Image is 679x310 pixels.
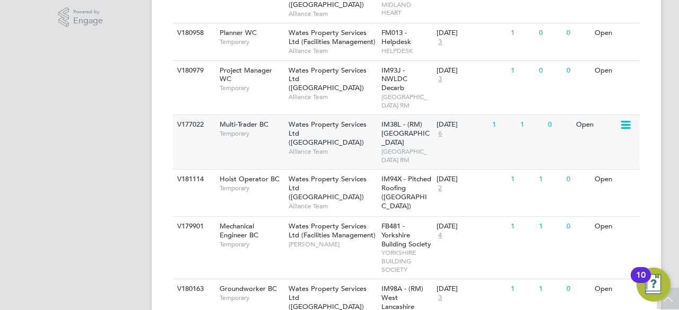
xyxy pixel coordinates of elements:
[437,66,506,75] div: [DATE]
[437,38,443,47] span: 3
[381,66,407,93] span: IM93J - NWLDC Decarb
[508,23,536,43] div: 1
[564,217,591,236] div: 0
[220,222,258,240] span: Mechanical Engineer BC
[289,47,376,55] span: Alliance Team
[220,120,268,129] span: Multi-Trader BC
[636,275,646,289] div: 10
[220,294,283,302] span: Temporary
[564,61,591,81] div: 0
[437,222,506,231] div: [DATE]
[220,38,283,46] span: Temporary
[573,115,620,135] div: Open
[289,10,376,18] span: Alliance Team
[289,174,367,201] span: Wates Property Services Ltd ([GEOGRAPHIC_DATA])
[381,249,432,273] span: YORKSHIRE BUILDING SOCIETY
[175,279,212,299] div: V180163
[437,175,506,184] div: [DATE]
[381,174,431,210] span: IM94X - Pitched Roofing ([GEOGRAPHIC_DATA])
[220,28,257,37] span: Planner WC
[437,129,443,138] span: 6
[536,61,564,81] div: 0
[592,23,638,43] div: Open
[592,170,638,189] div: Open
[289,120,367,147] span: Wates Property Services Ltd ([GEOGRAPHIC_DATA])
[73,7,103,16] span: Powered by
[592,217,638,236] div: Open
[437,285,506,294] div: [DATE]
[289,147,376,156] span: Alliance Team
[508,61,536,81] div: 1
[536,217,564,236] div: 1
[545,115,573,135] div: 0
[518,115,545,135] div: 1
[508,279,536,299] div: 1
[58,7,103,28] a: Powered byEngage
[289,202,376,210] span: Alliance Team
[536,23,564,43] div: 0
[592,279,638,299] div: Open
[508,217,536,236] div: 1
[564,23,591,43] div: 0
[289,240,376,249] span: [PERSON_NAME]
[289,93,376,101] span: Alliance Team
[536,279,564,299] div: 1
[220,84,283,92] span: Temporary
[175,170,212,189] div: V181114
[637,268,671,302] button: Open Resource Center, 10 new notifications
[381,222,431,249] span: FB481 - Yorkshire Building Society
[289,66,367,93] span: Wates Property Services Ltd ([GEOGRAPHIC_DATA])
[381,147,432,164] span: [GEOGRAPHIC_DATA] RM
[381,1,432,17] span: MIDLAND HEART
[220,240,283,249] span: Temporary
[437,120,487,129] div: [DATE]
[175,115,212,135] div: V177022
[490,115,517,135] div: 1
[508,170,536,189] div: 1
[381,28,411,46] span: FM013 - Helpdesk
[564,170,591,189] div: 0
[175,23,212,43] div: V180958
[220,184,283,192] span: Temporary
[220,174,280,183] span: Hoist Operator BC
[220,66,272,84] span: Project Manager WC
[536,170,564,189] div: 1
[220,284,277,293] span: Groundworker BC
[592,61,638,81] div: Open
[437,29,506,38] div: [DATE]
[73,16,103,25] span: Engage
[564,279,591,299] div: 0
[175,217,212,236] div: V179901
[381,93,432,109] span: [GEOGRAPHIC_DATA] RM
[437,184,443,193] span: 2
[437,294,443,303] span: 3
[381,120,430,147] span: IM38L - (RM) [GEOGRAPHIC_DATA]
[289,28,376,46] span: Wates Property Services Ltd (Facilities Management)
[289,222,376,240] span: Wates Property Services Ltd (Facilities Management)
[437,231,443,240] span: 4
[437,75,443,84] span: 3
[220,129,283,138] span: Temporary
[175,61,212,81] div: V180979
[381,47,432,55] span: HELPDESK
